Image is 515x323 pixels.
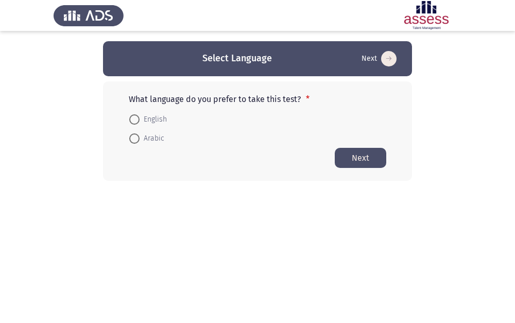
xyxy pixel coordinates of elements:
[140,113,167,126] span: English
[140,132,164,145] span: Arabic
[54,1,124,30] img: Assess Talent Management logo
[335,148,386,168] button: Start assessment
[358,50,400,67] button: Start assessment
[129,94,386,104] p: What language do you prefer to take this test?
[202,52,272,65] h3: Select Language
[391,1,461,30] img: Assessment logo of ASSESS Employability - EBI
